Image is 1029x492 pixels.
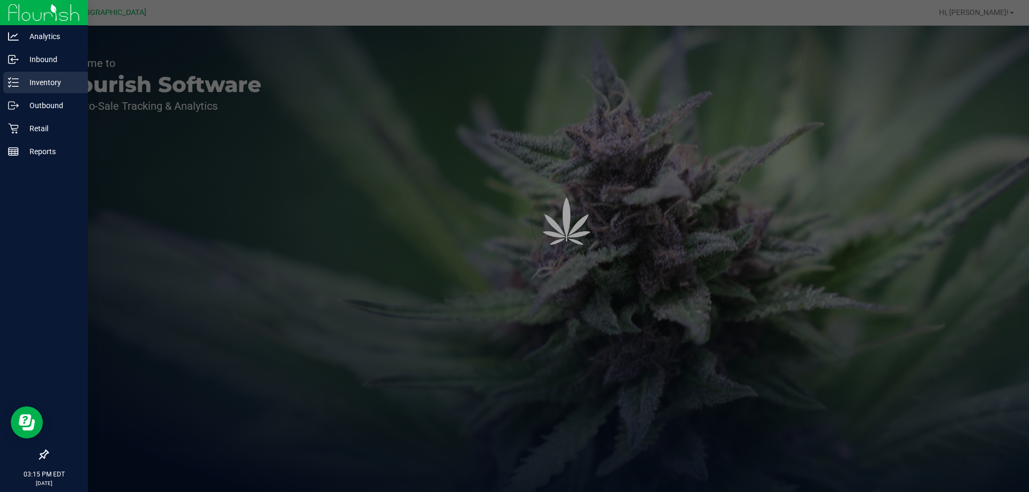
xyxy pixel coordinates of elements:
[19,99,83,112] p: Outbound
[8,54,19,65] inline-svg: Inbound
[19,145,83,158] p: Reports
[11,406,43,438] iframe: Resource center
[19,122,83,135] p: Retail
[5,470,83,479] p: 03:15 PM EDT
[8,31,19,42] inline-svg: Analytics
[19,30,83,43] p: Analytics
[8,146,19,157] inline-svg: Reports
[8,77,19,88] inline-svg: Inventory
[19,53,83,66] p: Inbound
[19,76,83,89] p: Inventory
[8,123,19,134] inline-svg: Retail
[8,100,19,111] inline-svg: Outbound
[5,479,83,487] p: [DATE]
